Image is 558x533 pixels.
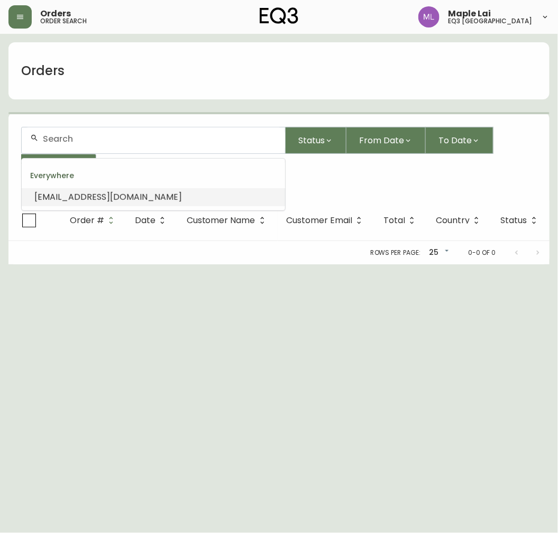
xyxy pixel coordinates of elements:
[346,127,426,154] button: From Date
[426,127,493,154] button: To Date
[468,248,496,258] p: 0-0 of 0
[418,6,440,27] img: 61e28cffcf8cc9f4e300d877dd684943
[135,217,155,224] span: Date
[70,216,118,225] span: Order #
[70,217,104,224] span: Order #
[40,18,87,24] h5: order search
[34,191,182,203] span: [EMAIL_ADDRESS][DOMAIN_NAME]
[187,217,255,224] span: Customer Name
[187,216,269,225] span: Customer Name
[359,134,404,147] span: From Date
[425,244,451,262] div: 25
[501,216,541,225] span: Status
[21,62,65,80] h1: Orders
[260,7,299,24] img: logo
[383,216,419,225] span: Total
[501,217,527,224] span: Status
[135,216,169,225] span: Date
[286,217,352,224] span: Customer Email
[40,10,71,18] span: Orders
[436,217,470,224] span: Country
[383,217,405,224] span: Total
[21,154,96,179] button: More Filters
[448,18,533,24] h5: eq3 [GEOGRAPHIC_DATA]
[298,134,325,147] span: Status
[286,127,346,154] button: Status
[448,10,491,18] span: Maple Lai
[438,134,472,147] span: To Date
[370,248,420,258] p: Rows per page:
[436,216,483,225] span: Country
[43,134,277,144] input: Search
[22,163,285,188] div: Everywhere
[286,216,366,225] span: Customer Email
